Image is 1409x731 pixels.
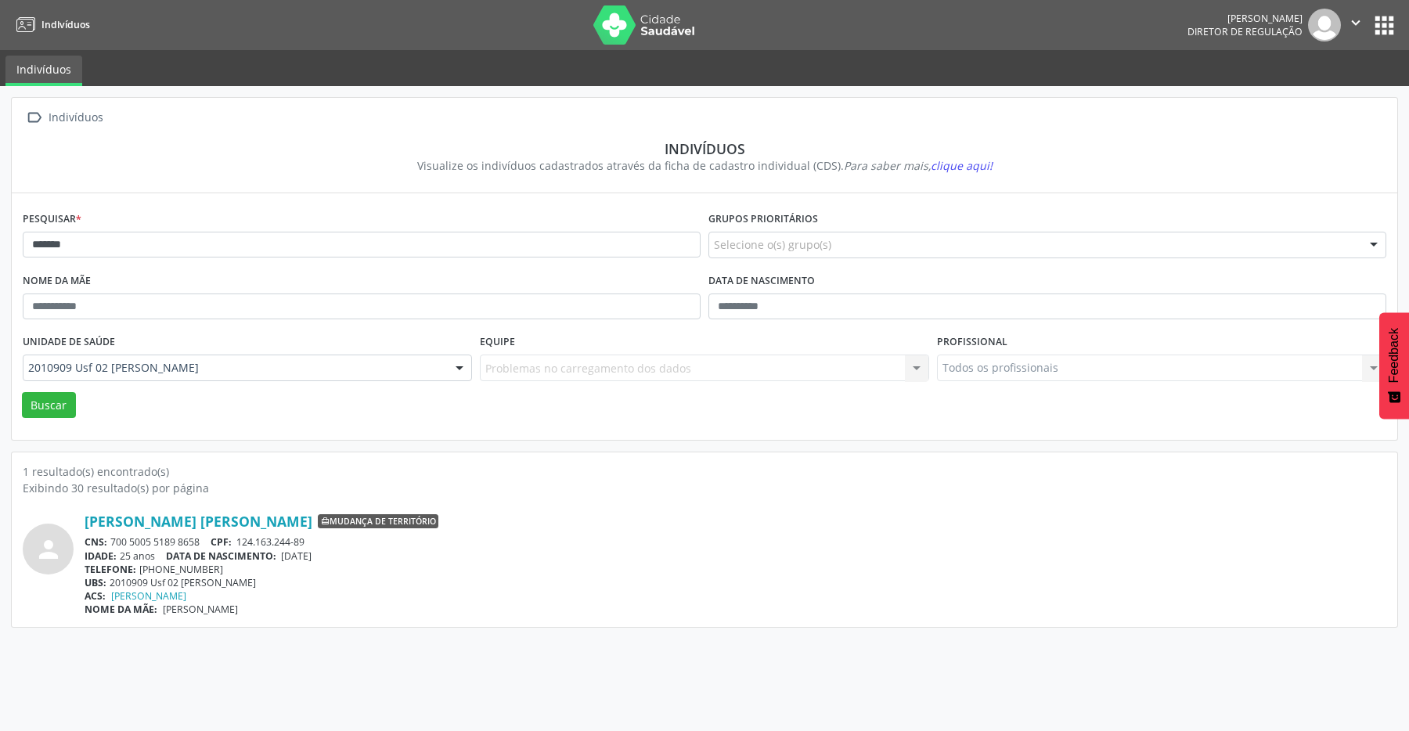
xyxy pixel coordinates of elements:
label: Unidade de saúde [23,330,115,355]
span: Indivíduos [41,18,90,31]
span: 124.163.244-89 [236,535,305,549]
i:  [23,106,45,129]
div: Exibindo 30 resultado(s) por página [23,480,1386,496]
button:  [1341,9,1371,41]
button: apps [1371,12,1398,39]
span: CNS: [85,535,107,549]
span: Mudança de território [318,514,438,528]
span: Selecione o(s) grupo(s) [714,236,831,253]
a: Indivíduos [11,12,90,38]
i: Para saber mais, [844,158,993,173]
i: person [34,535,63,564]
i:  [1347,14,1364,31]
div: Indivíduos [45,106,106,129]
span: UBS: [85,576,106,589]
span: IDADE: [85,549,117,563]
label: Nome da mãe [23,269,91,293]
label: Profissional [937,330,1007,355]
span: [PERSON_NAME] [163,603,238,616]
button: Buscar [22,392,76,419]
img: img [1308,9,1341,41]
label: Pesquisar [23,207,81,232]
label: Data de nascimento [708,269,815,293]
span: [DATE] [281,549,312,563]
a: Indivíduos [5,56,82,86]
span: 2010909 Usf 02 [PERSON_NAME] [28,360,440,376]
div: [PERSON_NAME] [1187,12,1303,25]
span: clique aqui! [931,158,993,173]
span: NOME DA MÃE: [85,603,157,616]
span: ACS: [85,589,106,603]
span: TELEFONE: [85,563,136,576]
div: Visualize os indivíduos cadastrados através da ficha de cadastro individual (CDS). [34,157,1375,174]
div: [PHONE_NUMBER] [85,563,1386,576]
div: 2010909 Usf 02 [PERSON_NAME] [85,576,1386,589]
button: Feedback - Mostrar pesquisa [1379,312,1409,419]
label: Grupos prioritários [708,207,818,232]
label: Equipe [480,330,515,355]
span: CPF: [211,535,232,549]
div: 25 anos [85,549,1386,563]
span: Diretor de regulação [1187,25,1303,38]
div: 700 5005 5189 8658 [85,535,1386,549]
div: Indivíduos [34,140,1375,157]
a: [PERSON_NAME] [111,589,186,603]
span: Feedback [1387,328,1401,383]
span: DATA DE NASCIMENTO: [166,549,276,563]
a:  Indivíduos [23,106,106,129]
a: [PERSON_NAME] [PERSON_NAME] [85,513,312,530]
div: 1 resultado(s) encontrado(s) [23,463,1386,480]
